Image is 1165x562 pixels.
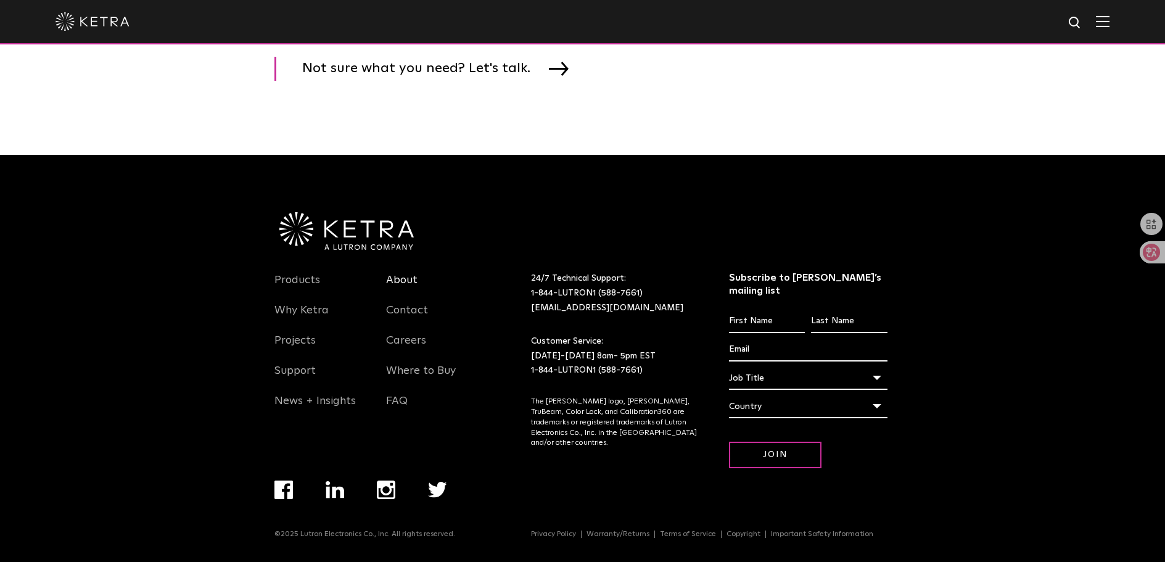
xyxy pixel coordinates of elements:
[428,482,447,498] img: twitter
[377,481,395,499] img: instagram
[274,394,356,423] a: News + Insights
[274,364,316,392] a: Support
[386,304,428,332] a: Contact
[279,212,414,250] img: Ketra-aLutronCo_White_RGB
[729,366,887,390] div: Job Title
[549,62,569,75] img: arrow
[274,304,329,332] a: Why Ketra
[526,531,582,538] a: Privacy Policy
[655,531,722,538] a: Terms of Service
[386,394,408,423] a: FAQ
[1096,15,1109,27] img: Hamburger%20Nav.svg
[386,334,426,362] a: Careers
[729,338,887,362] input: Email
[274,481,293,499] img: facebook
[729,442,821,468] input: Join
[274,481,480,530] div: Navigation Menu
[531,366,643,374] a: 1-844-LUTRON1 (588-7661)
[302,57,549,81] span: Not sure what you need? Let's talk.
[274,530,455,539] p: ©2025 Lutron Electronics Co., Inc. All rights reserved.
[274,57,584,81] a: Not sure what you need? Let's talk.
[274,271,368,423] div: Navigation Menu
[531,530,891,539] div: Navigation Menu
[531,304,683,312] a: [EMAIL_ADDRESS][DOMAIN_NAME]
[274,273,320,302] a: Products
[1068,15,1083,31] img: search icon
[274,334,316,362] a: Projects
[722,531,766,538] a: Copyright
[386,271,480,423] div: Navigation Menu
[729,395,887,418] div: Country
[766,531,878,538] a: Important Safety Information
[729,310,805,333] input: First Name
[582,531,655,538] a: Warranty/Returns
[811,310,887,333] input: Last Name
[386,273,418,302] a: About
[531,397,698,448] p: The [PERSON_NAME] logo, [PERSON_NAME], TruBeam, Color Lock, and Calibration360 are trademarks or ...
[729,271,887,297] h3: Subscribe to [PERSON_NAME]’s mailing list
[386,364,456,392] a: Where to Buy
[531,271,698,315] p: 24/7 Technical Support:
[56,12,130,31] img: ketra-logo-2019-white
[531,334,698,378] p: Customer Service: [DATE]-[DATE] 8am- 5pm EST
[326,481,345,498] img: linkedin
[531,289,643,297] a: 1-844-LUTRON1 (588-7661)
